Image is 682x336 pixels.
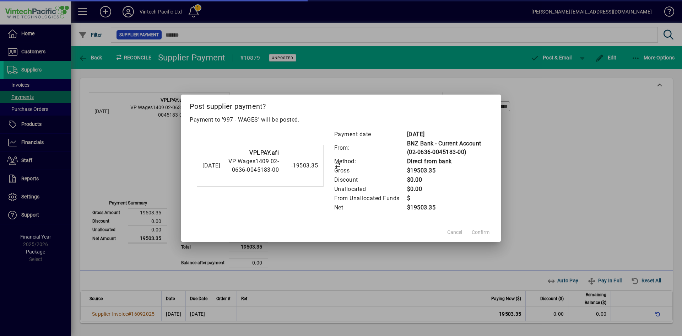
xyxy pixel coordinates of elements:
[407,166,485,175] td: $19503.35
[407,185,485,194] td: $0.00
[334,166,407,175] td: Gross
[202,161,220,170] div: [DATE]
[228,158,279,173] span: VP Wages1409 02-0636-0045183-00
[334,194,407,203] td: From Unallocated Funds
[334,185,407,194] td: Unallocated
[249,149,279,156] strong: VPLPAY.afi
[407,194,485,203] td: $
[407,203,485,212] td: $19503.35
[334,157,407,166] td: Method:
[334,175,407,185] td: Discount
[407,157,485,166] td: Direct from bank
[407,175,485,185] td: $0.00
[334,130,407,139] td: Payment date
[181,95,501,115] h2: Post supplier payment?
[334,203,407,212] td: Net
[407,130,485,139] td: [DATE]
[282,161,318,170] div: -19503.35
[334,139,407,157] td: From:
[190,116,492,124] p: Payment to '997 - WAGES' will be posted.
[407,139,485,157] td: BNZ Bank - Current Account (02-0636-0045183-00)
